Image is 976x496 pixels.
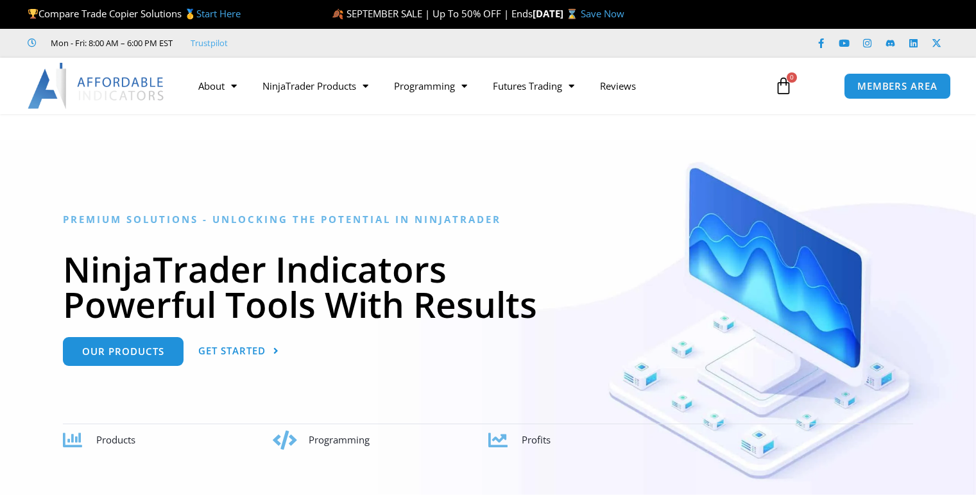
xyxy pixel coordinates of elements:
span: Our Products [82,347,164,356]
a: Save Now [581,7,624,20]
span: 0 [787,72,797,83]
h6: Premium Solutions - Unlocking the Potential in NinjaTrader [63,213,913,226]
img: LogoAI | Affordable Indicators – NinjaTrader [28,63,166,109]
a: Get Started [198,337,279,366]
a: Start Here [196,7,241,20]
span: 🍂 SEPTEMBER SALE | Up To 50% OFF | Ends [332,7,533,20]
strong: [DATE] ⌛ [533,7,581,20]
a: About [185,71,250,101]
a: Trustpilot [191,35,228,51]
span: Get Started [198,346,266,356]
span: Compare Trade Copier Solutions 🥇 [28,7,241,20]
nav: Menu [185,71,762,101]
a: Futures Trading [480,71,587,101]
a: Our Products [63,337,184,366]
span: Profits [522,433,551,446]
span: Programming [309,433,370,446]
h1: NinjaTrader Indicators Powerful Tools With Results [63,251,913,322]
a: Reviews [587,71,649,101]
span: Mon - Fri: 8:00 AM – 6:00 PM EST [47,35,173,51]
a: MEMBERS AREA [844,73,951,99]
a: NinjaTrader Products [250,71,381,101]
img: 🏆 [28,9,38,19]
span: Products [96,433,135,446]
a: Programming [381,71,480,101]
a: 0 [755,67,812,104]
span: MEMBERS AREA [857,81,937,91]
